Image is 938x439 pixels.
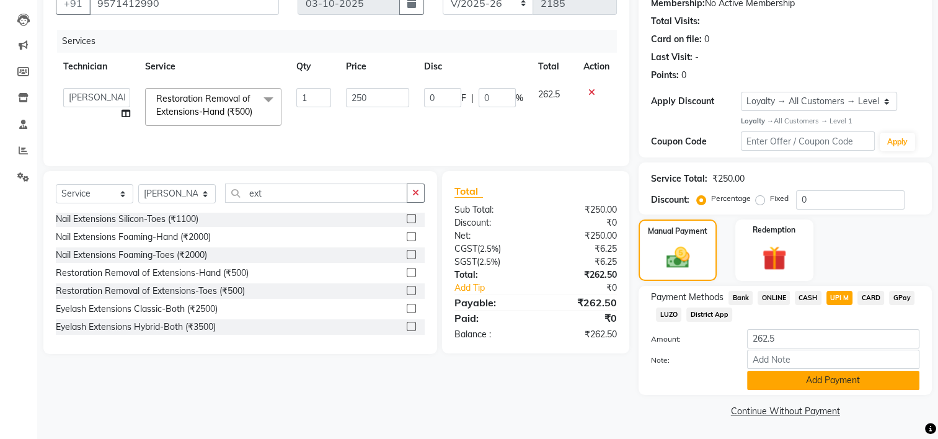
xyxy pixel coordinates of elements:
[479,257,498,267] span: 2.5%
[648,226,707,237] label: Manual Payment
[651,291,723,304] span: Payment Methods
[642,334,737,345] label: Amount:
[536,328,626,341] div: ₹262.50
[551,282,627,295] div: ₹0
[480,244,498,254] span: 2.5%
[880,133,915,151] button: Apply
[659,244,697,271] img: _cash.svg
[56,231,211,244] div: Nail Extensions Foaming-Hand (₹2000)
[889,291,914,305] span: GPay
[747,350,919,369] input: Add Note
[56,53,138,81] th: Technician
[445,268,536,282] div: Total:
[576,53,617,81] th: Action
[741,131,875,151] input: Enter Offer / Coupon Code
[651,51,692,64] div: Last Visit:
[445,242,536,255] div: ( )
[741,117,774,125] strong: Loyalty →
[445,255,536,268] div: ( )
[531,53,577,81] th: Total
[754,243,794,273] img: _gift.svg
[56,267,249,280] div: Restoration Removal of Extensions-Hand (₹500)
[461,92,466,105] span: F
[795,291,821,305] span: CASH
[651,69,679,82] div: Points:
[712,172,745,185] div: ₹250.00
[454,185,483,198] span: Total
[651,172,707,185] div: Service Total:
[289,53,338,81] th: Qty
[454,256,477,267] span: SGST
[651,33,702,46] div: Card on file:
[704,33,709,46] div: 0
[445,295,536,310] div: Payable:
[536,295,626,310] div: ₹262.50
[417,53,531,81] th: Disc
[728,291,753,305] span: Bank
[56,285,245,298] div: Restoration Removal of Extensions-Toes (₹500)
[156,93,252,117] span: Restoration Removal of Extensions-Hand (₹500)
[686,308,732,322] span: District App
[516,92,523,105] span: %
[536,203,626,216] div: ₹250.00
[826,291,853,305] span: UPI M
[536,255,626,268] div: ₹6.25
[252,106,258,117] a: x
[445,229,536,242] div: Net:
[753,224,795,236] label: Redemption
[338,53,416,81] th: Price
[538,89,560,100] span: 262.5
[536,311,626,326] div: ₹0
[711,193,751,204] label: Percentage
[454,243,477,254] span: CGST
[681,69,686,82] div: 0
[56,321,216,334] div: Eyelash Extensions Hybrid-Both (₹3500)
[57,30,626,53] div: Services
[641,405,929,418] a: Continue Without Payment
[445,311,536,326] div: Paid:
[695,51,699,64] div: -
[471,92,474,105] span: |
[56,249,207,262] div: Nail Extensions Foaming-Toes (₹2000)
[445,203,536,216] div: Sub Total:
[651,95,740,108] div: Apply Discount
[445,282,551,295] a: Add Tip
[56,303,218,316] div: Eyelash Extensions Classic-Both (₹2500)
[536,242,626,255] div: ₹6.25
[56,213,198,226] div: Nail Extensions Silicon-Toes (₹1100)
[651,193,689,206] div: Discount:
[536,229,626,242] div: ₹250.00
[445,216,536,229] div: Discount:
[747,329,919,348] input: Amount
[651,15,700,28] div: Total Visits:
[758,291,790,305] span: ONLINE
[642,355,737,366] label: Note:
[138,53,289,81] th: Service
[857,291,884,305] span: CARD
[770,193,789,204] label: Fixed
[536,268,626,282] div: ₹262.50
[741,116,919,126] div: All Customers → Level 1
[225,184,407,203] input: Search or Scan
[747,371,919,390] button: Add Payment
[445,328,536,341] div: Balance :
[536,216,626,229] div: ₹0
[651,135,740,148] div: Coupon Code
[656,308,681,322] span: LUZO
